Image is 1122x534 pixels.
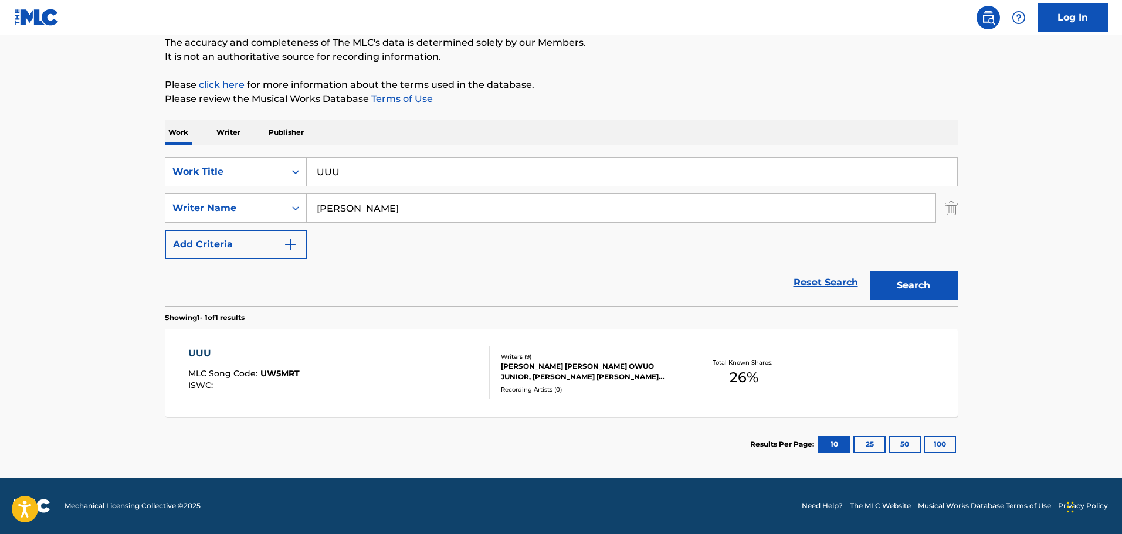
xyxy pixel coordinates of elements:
p: Please review the Musical Works Database [165,92,958,106]
span: MLC Song Code : [188,368,260,379]
img: Delete Criterion [945,193,958,223]
a: Log In [1038,3,1108,32]
div: Work Title [172,165,278,179]
div: Writer Name [172,201,278,215]
iframe: Chat Widget [1063,478,1122,534]
p: Showing 1 - 1 of 1 results [165,312,245,323]
a: Privacy Policy [1058,501,1108,511]
div: Drag [1067,489,1074,525]
div: [PERSON_NAME] [PERSON_NAME] OWUO JUNIOR, [PERSON_NAME] [PERSON_NAME] [PERSON_NAME], [PERSON_NAME]... [501,361,678,382]
p: Publisher [265,120,307,145]
p: Total Known Shares: [713,358,775,367]
img: 9d2ae6d4665cec9f34b9.svg [283,237,297,251]
div: UUU [188,346,300,360]
a: Musical Works Database Terms of Use [918,501,1051,511]
a: click here [199,79,245,90]
img: help [1012,11,1026,25]
button: Search [870,271,958,300]
img: logo [14,499,50,513]
span: Mechanical Licensing Collective © 2025 [65,501,201,511]
p: Work [165,120,192,145]
p: Writer [213,120,244,145]
a: The MLC Website [850,501,911,511]
a: Public Search [977,6,1000,29]
button: 100 [924,436,956,453]
span: UW5MRT [260,368,300,379]
p: Please for more information about the terms used in the database. [165,78,958,92]
button: 10 [818,436,850,453]
div: Writers ( 9 ) [501,352,678,361]
button: Add Criteria [165,230,307,259]
button: 50 [889,436,921,453]
img: MLC Logo [14,9,59,26]
div: Recording Artists ( 0 ) [501,385,678,394]
a: UUUMLC Song Code:UW5MRTISWC:Writers (9)[PERSON_NAME] [PERSON_NAME] OWUO JUNIOR, [PERSON_NAME] [PE... [165,329,958,417]
a: Reset Search [788,270,864,295]
span: ISWC : [188,380,216,390]
button: 25 [853,436,886,453]
div: Help [1007,6,1031,29]
a: Need Help? [802,501,843,511]
p: Results Per Page: [750,439,817,450]
p: It is not an authoritative source for recording information. [165,50,958,64]
p: The accuracy and completeness of The MLC's data is determined solely by our Members. [165,36,958,50]
span: 26 % [730,367,758,388]
img: search [981,11,995,25]
a: Terms of Use [369,93,433,104]
form: Search Form [165,157,958,306]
